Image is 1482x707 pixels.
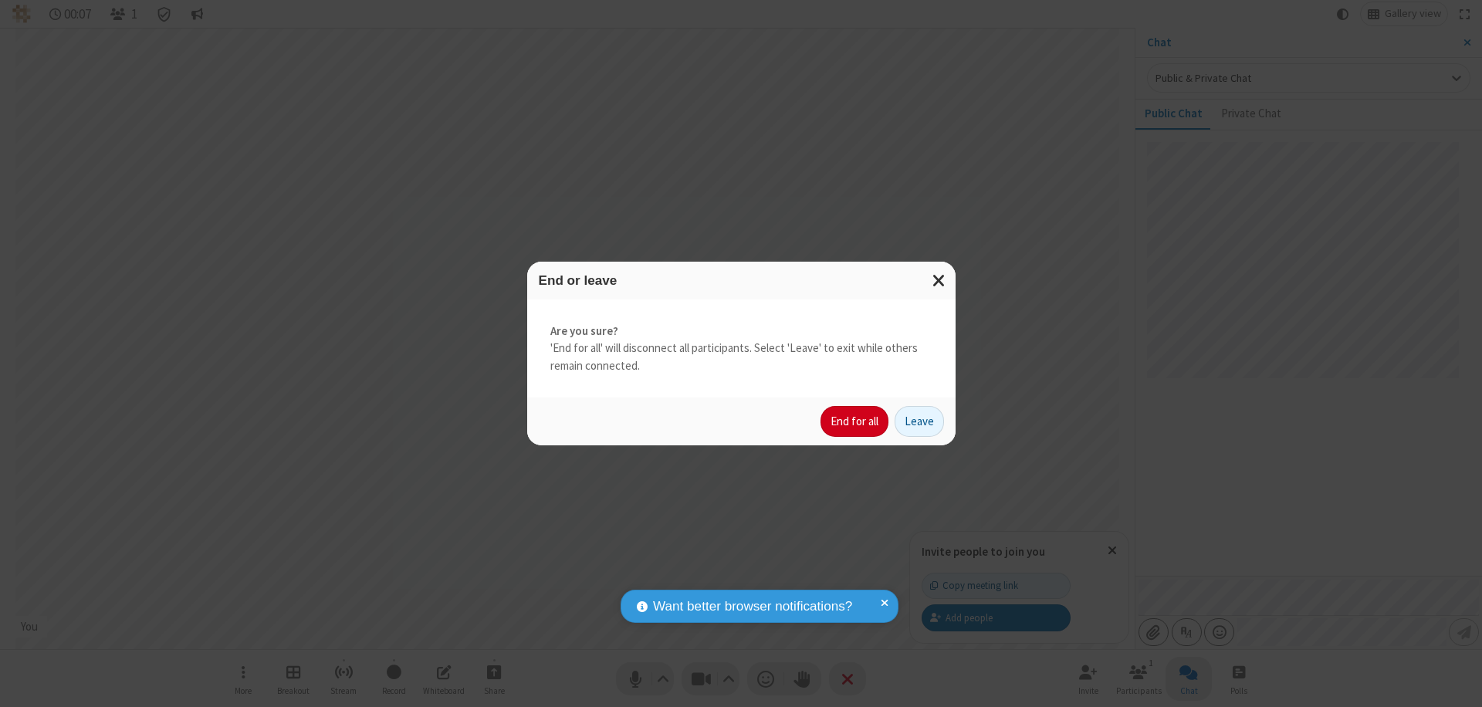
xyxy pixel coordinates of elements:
h3: End or leave [539,273,944,288]
button: End for all [821,406,888,437]
span: Want better browser notifications? [653,597,852,617]
button: Leave [895,406,944,437]
strong: Are you sure? [550,323,932,340]
div: 'End for all' will disconnect all participants. Select 'Leave' to exit while others remain connec... [527,299,956,398]
button: Close modal [923,262,956,299]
